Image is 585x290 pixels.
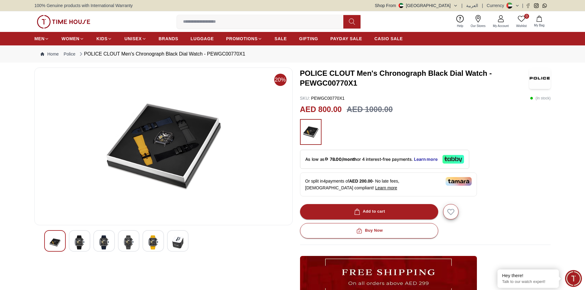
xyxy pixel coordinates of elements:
a: Facebook [526,3,530,8]
div: Chat Widget [565,270,582,287]
div: Hey there! [502,273,554,279]
button: My Bag [530,14,548,29]
span: PROMOTIONS [226,36,258,42]
button: Add to cart [300,204,438,219]
a: SALE [275,33,287,44]
div: Buy Now [355,227,383,234]
span: Wishlist [514,24,529,28]
a: CASIO SALE [374,33,403,44]
div: Or split in 4 payments of - No late fees, [DEMOGRAPHIC_DATA] compliant! [300,172,477,196]
span: 100% Genuine products with International Warranty [34,2,133,9]
span: Our Stores [468,24,488,28]
h3: POLICE CLOUT Men's Chronograph Black Dial Watch - PEWGC00770X1 [300,68,529,88]
span: KIDS [96,36,107,42]
span: My Bag [532,23,547,28]
a: Whatsapp [542,3,547,8]
button: العربية [466,2,478,9]
a: BRANDS [159,33,178,44]
h3: AED 1000.00 [347,104,393,115]
a: Our Stores [467,14,489,29]
img: ... [303,122,318,142]
a: LUGGAGE [191,33,214,44]
img: POLICE CLOUT Men's Chronograph Black Dial Watch - PEWGC00770X1 [148,235,159,249]
span: LUGGAGE [191,36,214,42]
span: WOMEN [61,36,80,42]
nav: Breadcrumb [34,45,551,63]
a: PROMOTIONS [226,33,262,44]
span: GIFTING [299,36,318,42]
img: POLICE CLOUT Men's Chronograph Black Dial Watch - PEWGC00770X1 [123,235,134,249]
a: Home [41,51,59,57]
img: POLICE CLOUT Men's Chronograph Black Dial Watch - PEWGC00770X1 [99,235,110,249]
span: SALE [275,36,287,42]
button: Buy Now [300,223,438,238]
img: POLICE CLOUT Men's Chronograph Black Dial Watch - PEWGC00770X1 [40,73,287,220]
a: PAYDAY SALE [330,33,362,44]
img: POLICE CLOUT Men's Chronograph Black Dial Watch - PEWGC00770X1 [529,68,551,89]
span: 20% [274,74,287,86]
a: MEN [34,33,49,44]
span: | [462,2,463,9]
div: Add to cart [353,208,385,215]
img: POLICE CLOUT Men's Chronograph Black Dial Watch - PEWGC00770X1 [49,235,60,249]
div: POLICE CLOUT Men's Chronograph Black Dial Watch - PEWGC00770X1 [78,50,245,58]
p: PEWGC00770X1 [300,95,345,101]
a: Instagram [534,3,539,8]
span: SKU : [300,96,310,101]
p: Talk to our watch expert! [502,279,554,284]
span: AED 200.00 [349,179,372,184]
button: Shop From[GEOGRAPHIC_DATA] [375,2,458,9]
a: GIFTING [299,33,318,44]
span: CASIO SALE [374,36,403,42]
span: 0 [524,14,529,19]
img: ... [37,15,90,29]
h2: AED 800.00 [300,104,342,115]
p: ( In stock ) [530,95,551,101]
span: UNISEX [124,36,142,42]
span: BRANDS [159,36,178,42]
a: WOMEN [61,33,84,44]
span: | [482,2,483,9]
span: PAYDAY SALE [330,36,362,42]
a: KIDS [96,33,112,44]
a: Help [453,14,467,29]
span: Learn more [375,185,397,190]
a: Police [64,51,75,57]
span: My Account [490,24,511,28]
span: | [522,2,523,9]
a: 0Wishlist [513,14,530,29]
span: MEN [34,36,45,42]
a: UNISEX [124,33,146,44]
img: POLICE CLOUT Men's Chronograph Black Dial Watch - PEWGC00770X1 [172,235,183,249]
div: Currency [487,2,507,9]
span: Help [454,24,466,28]
img: POLICE CLOUT Men's Chronograph Black Dial Watch - PEWGC00770X1 [74,235,85,249]
img: Tamara [446,177,472,186]
img: United Arab Emirates [399,3,404,8]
